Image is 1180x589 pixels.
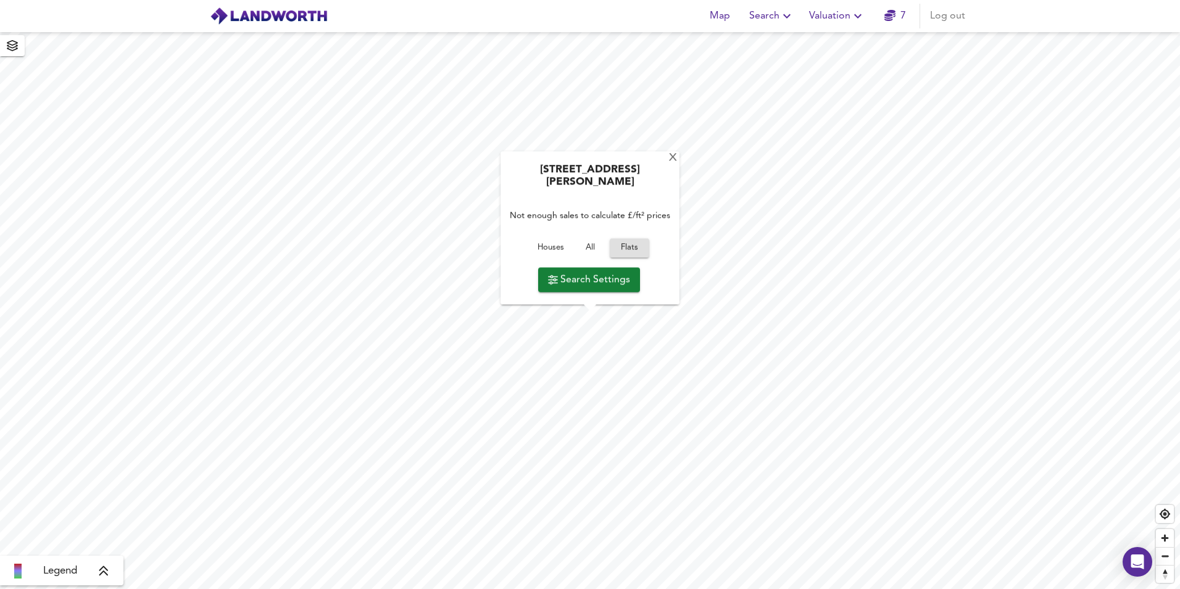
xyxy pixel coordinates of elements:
[1156,565,1174,583] button: Reset bearing to north
[925,4,970,28] button: Log out
[507,196,673,235] div: Not enough sales to calculate £/ft² prices
[1156,548,1174,565] span: Zoom out
[809,7,865,25] span: Valuation
[570,238,610,257] button: All
[700,4,739,28] button: Map
[538,267,640,292] button: Search Settings
[573,241,607,255] span: All
[930,7,965,25] span: Log out
[507,164,673,196] div: [STREET_ADDRESS][PERSON_NAME]
[1123,547,1152,577] div: Open Intercom Messenger
[210,7,328,25] img: logo
[531,238,570,257] button: Houses
[616,241,643,255] span: Flats
[43,564,77,579] span: Legend
[744,4,799,28] button: Search
[668,152,678,164] div: X
[749,7,794,25] span: Search
[1156,529,1174,547] button: Zoom in
[610,238,649,257] button: Flats
[534,241,567,255] span: Houses
[884,7,906,25] a: 7
[804,4,870,28] button: Valuation
[1156,547,1174,565] button: Zoom out
[705,7,734,25] span: Map
[1156,505,1174,523] button: Find my location
[548,271,630,288] span: Search Settings
[875,4,915,28] button: 7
